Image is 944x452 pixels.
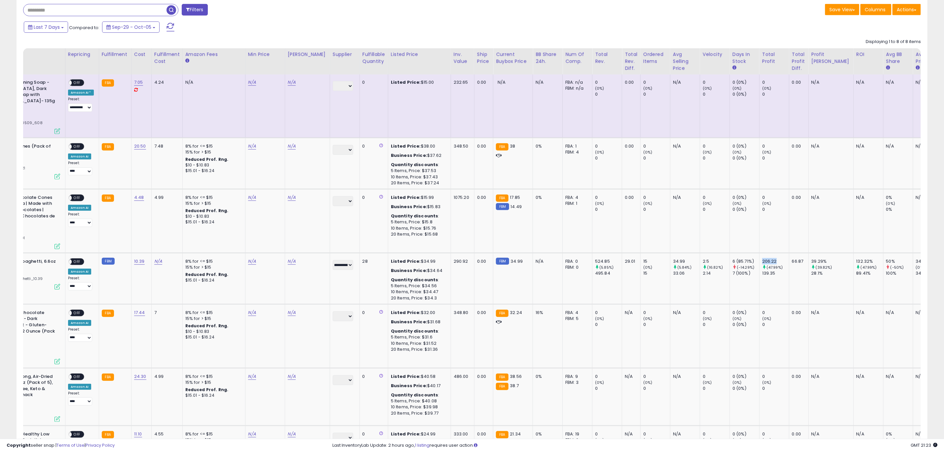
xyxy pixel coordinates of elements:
b: Listed Price: [391,194,421,201]
div: Ordered Items [643,51,667,65]
small: Avg Win Price. [916,65,920,71]
div: 29.01 [625,258,635,264]
a: N/A [154,258,162,265]
div: 7 (100%) [733,270,759,276]
div: 0 [362,195,383,201]
div: 15 [643,258,670,264]
div: Num of Comp. [565,51,589,65]
a: 11.10 [134,431,142,437]
div: $15.00 [391,79,446,85]
div: 2.5 [703,258,730,264]
b: Business Price: [391,267,427,274]
div: 5 Items, Price: $37.53 [391,168,446,174]
div: N/A [916,143,938,149]
div: $31.68 [391,319,446,325]
div: N/A [673,310,695,316]
div: $15.99 [391,195,446,201]
div: 5 Items, Price: $34.56 [391,283,446,289]
div: Total Rev. Diff. [625,51,638,72]
div: 0.00 [792,79,804,85]
small: Amazon Fees. [185,58,189,64]
small: (0%) [643,265,653,270]
a: N/A [248,431,256,437]
small: FBA [496,310,508,317]
div: 0 [762,310,789,316]
b: Listed Price: [391,79,421,85]
b: Business Price: [391,203,427,210]
a: N/A [288,79,296,86]
div: 4.24 [154,79,177,85]
a: Privacy Policy [86,442,115,448]
small: (47.99%) [767,265,783,270]
a: N/A [288,194,296,201]
div: 34.99 [916,270,943,276]
div: 33.06 [673,270,700,276]
small: (0%) [916,265,925,270]
small: (0%) [733,201,742,206]
div: 0 [595,195,622,201]
div: N/A [886,143,908,149]
button: Save View [825,4,859,15]
b: Quantity discounts [391,161,438,168]
div: 0 [703,79,730,85]
div: 0 (0%) [733,79,759,85]
div: FBM: 0 [565,264,587,270]
div: $38.00 [391,143,446,149]
a: 20.50 [134,143,146,150]
a: 10.39 [134,258,145,265]
div: 0.00 [792,143,804,149]
a: 17.44 [134,309,145,316]
b: Reduced Prof. Rng. [185,272,229,277]
div: 2.14 [703,270,730,276]
div: Displaying 1 to 8 of 8 items [866,39,921,45]
div: Cost [134,51,149,58]
b: Quantity discounts [391,213,438,219]
small: (-14.29%) [737,265,754,270]
a: N/A [288,431,296,437]
small: (39.82%) [816,265,832,270]
div: 5 Items, Price: $15.8 [391,219,446,225]
div: 0 [762,79,789,85]
div: 20 Items, Price: $37.24 [391,180,446,186]
small: FBM [102,258,115,265]
div: 1075.20 [454,195,469,201]
div: 348.80 [454,310,469,316]
small: FBA [102,79,114,87]
small: (16.82%) [707,265,723,270]
div: $10 - $10.83 [185,162,240,168]
div: N/A [673,143,695,149]
button: Actions [892,4,921,15]
div: 0 (0%) [733,195,759,201]
div: 16% [536,310,557,316]
div: 0.00 [477,258,488,264]
small: (0%) [703,316,712,321]
div: Amazon AI [68,205,91,211]
small: (0%) [643,201,653,206]
div: N/A [625,310,635,316]
div: 0 (0%) [733,143,759,149]
div: 0.00 [625,143,635,149]
small: (0%) [762,86,772,91]
span: 32.24 [510,309,522,316]
div: 0.00 [625,79,635,85]
div: 0 [762,91,789,97]
small: FBA [102,195,114,202]
div: 15% for > $15 [185,264,240,270]
div: 34.99 [673,258,700,264]
div: 0 [362,310,383,316]
div: N/A [812,195,849,201]
div: FBA: n/a [565,79,587,85]
div: N/A [185,79,240,85]
div: 0 [703,310,730,316]
b: Listed Price: [391,258,421,264]
small: (0%) [595,86,604,91]
div: 0 [595,206,622,212]
div: 0 [643,195,670,201]
div: 0 (0%) [733,91,759,97]
b: Listed Price: [391,309,421,316]
div: 0 [762,195,789,201]
div: 0 [762,206,789,212]
span: 38 [510,143,515,149]
a: N/A [248,373,256,380]
div: 348.50 [454,143,469,149]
